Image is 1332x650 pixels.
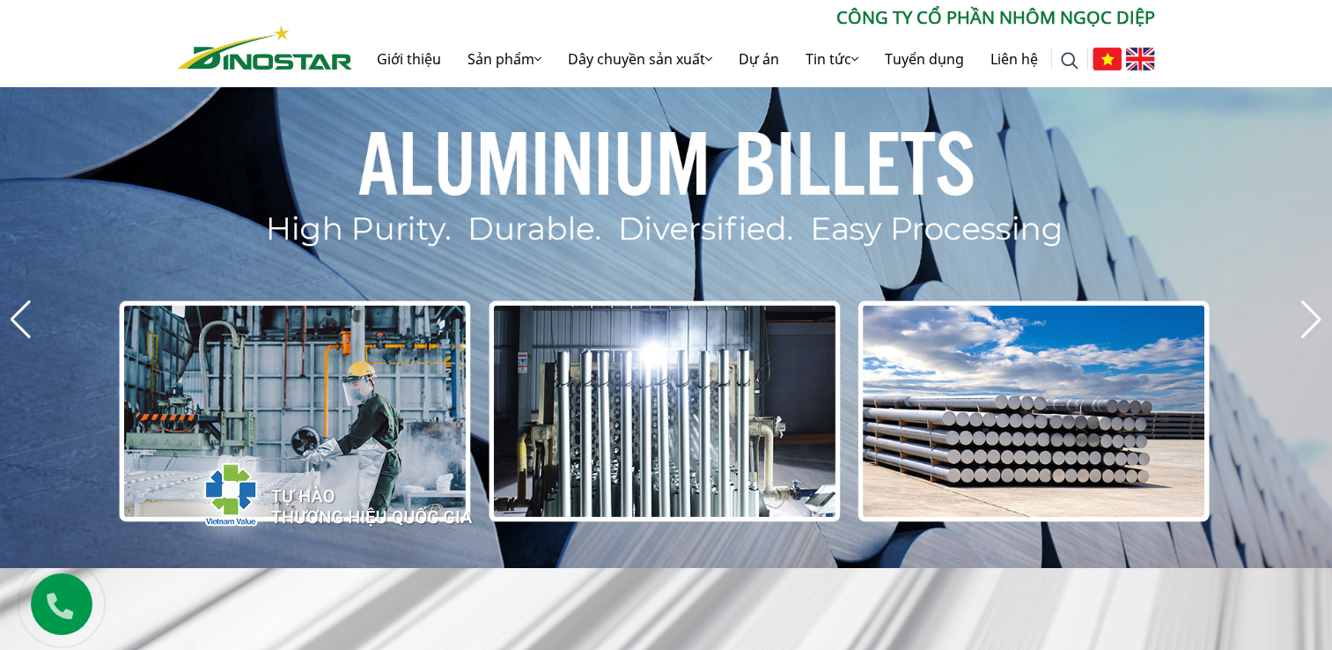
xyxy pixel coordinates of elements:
[872,31,977,87] a: Tuyển dụng
[364,31,454,87] a: Giới thiệu
[977,31,1051,87] a: Liên hệ
[454,31,555,87] a: Sản phẩm
[555,31,725,87] a: Dây chuyền sản xuất
[1126,48,1155,70] img: English
[352,4,1155,31] p: CÔNG TY CỔ PHẦN NHÔM NGỌC DIỆP
[1061,52,1078,70] img: search
[725,31,792,87] a: Dự án
[9,300,33,339] div: Previous slide
[178,22,352,69] a: Nhôm Dinostar
[792,31,872,87] a: Tin tức
[151,431,475,550] img: thqg
[1093,48,1122,70] img: Tiếng Việt
[1299,300,1323,339] div: Next slide
[178,26,352,70] img: Nhôm Dinostar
